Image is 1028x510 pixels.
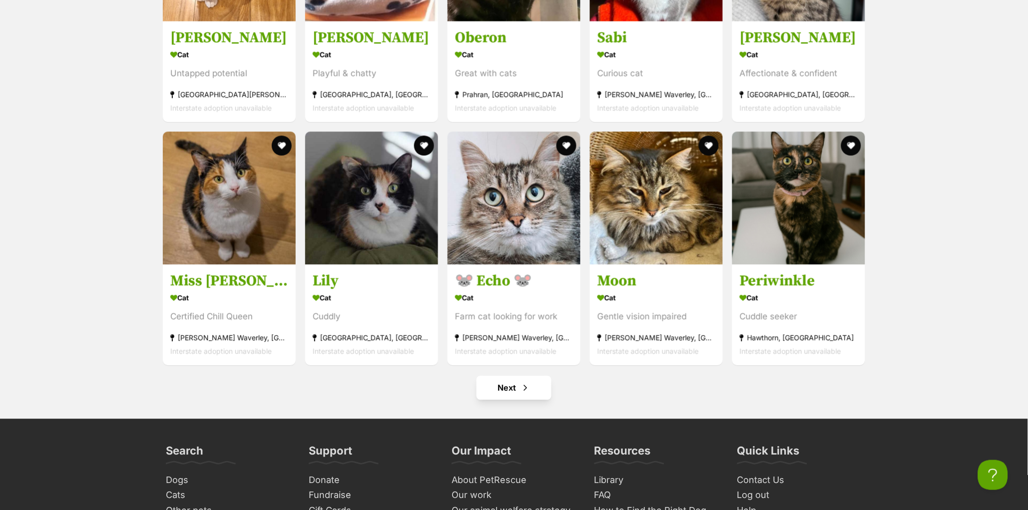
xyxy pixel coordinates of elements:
[170,28,288,47] h3: [PERSON_NAME]
[740,311,858,324] div: Cuddle seeker
[732,132,865,265] img: Periwinkle
[597,47,715,62] div: Cat
[740,28,858,47] h3: [PERSON_NAME]
[590,473,723,489] a: Library
[448,21,580,122] a: Oberon Cat Great with cats Prahran, [GEOGRAPHIC_DATA] Interstate adoption unavailable favourite
[978,460,1008,490] iframe: Help Scout Beacon - Open
[305,132,438,265] img: Lily
[590,488,723,504] a: FAQ
[455,88,573,101] div: Prahran, [GEOGRAPHIC_DATA]
[732,21,865,122] a: [PERSON_NAME] Cat Affectionate & confident [GEOGRAPHIC_DATA], [GEOGRAPHIC_DATA] Interstate adopti...
[313,291,431,306] div: Cat
[597,311,715,324] div: Gentle vision impaired
[414,136,434,156] button: favourite
[313,88,431,101] div: [GEOGRAPHIC_DATA], [GEOGRAPHIC_DATA]
[313,332,431,345] div: [GEOGRAPHIC_DATA], [GEOGRAPHIC_DATA]
[455,332,573,345] div: [PERSON_NAME] Waverley, [GEOGRAPHIC_DATA]
[313,47,431,62] div: Cat
[732,265,865,366] a: Periwinkle Cat Cuddle seeker Hawthorn, [GEOGRAPHIC_DATA] Interstate adoption unavailable favourite
[597,88,715,101] div: [PERSON_NAME] Waverley, [GEOGRAPHIC_DATA]
[448,488,580,504] a: Our work
[170,311,288,324] div: Certified Chill Queen
[733,473,866,489] a: Contact Us
[313,311,431,324] div: Cuddly
[740,291,858,306] div: Cat
[455,47,573,62] div: Cat
[448,473,580,489] a: About PetRescue
[737,444,800,464] h3: Quick Links
[455,28,573,47] h3: Oberon
[556,136,576,156] button: favourite
[313,272,431,291] h3: Lily
[313,67,431,80] div: Playful & chatty
[162,473,295,489] a: Dogs
[699,136,719,156] button: favourite
[597,272,715,291] h3: Moon
[305,473,438,489] a: Donate
[740,104,841,112] span: Interstate adoption unavailable
[740,272,858,291] h3: Periwinkle
[597,332,715,345] div: [PERSON_NAME] Waverley, [GEOGRAPHIC_DATA]
[455,67,573,80] div: Great with cats
[477,376,551,400] a: Next page
[170,272,288,291] h3: Miss [PERSON_NAME]
[455,272,573,291] h3: 🐭 Echo 🐭
[455,348,556,356] span: Interstate adoption unavailable
[733,488,866,504] a: Log out
[455,311,573,324] div: Farm cat looking for work
[305,21,438,122] a: [PERSON_NAME] Cat Playful & chatty [GEOGRAPHIC_DATA], [GEOGRAPHIC_DATA] Interstate adoption unava...
[170,332,288,345] div: [PERSON_NAME] Waverley, [GEOGRAPHIC_DATA]
[597,67,715,80] div: Curious cat
[313,104,414,112] span: Interstate adoption unavailable
[163,265,296,366] a: Miss [PERSON_NAME] Cat Certified Chill Queen [PERSON_NAME] Waverley, [GEOGRAPHIC_DATA] Interstate...
[170,291,288,306] div: Cat
[597,28,715,47] h3: Sabi
[170,88,288,101] div: [GEOGRAPHIC_DATA][PERSON_NAME][GEOGRAPHIC_DATA]
[313,348,414,356] span: Interstate adoption unavailable
[452,444,511,464] h3: Our Impact
[170,104,272,112] span: Interstate adoption unavailable
[740,348,841,356] span: Interstate adoption unavailable
[590,21,723,122] a: Sabi Cat Curious cat [PERSON_NAME] Waverley, [GEOGRAPHIC_DATA] Interstate adoption unavailable fa...
[740,47,858,62] div: Cat
[590,265,723,366] a: Moon Cat Gentle vision impaired [PERSON_NAME] Waverley, [GEOGRAPHIC_DATA] Interstate adoption una...
[272,136,292,156] button: favourite
[740,332,858,345] div: Hawthorn, [GEOGRAPHIC_DATA]
[594,444,651,464] h3: Resources
[841,136,861,156] button: favourite
[305,488,438,504] a: Fundraise
[590,132,723,265] img: Moon
[170,67,288,80] div: Untapped potential
[597,348,699,356] span: Interstate adoption unavailable
[448,265,580,366] a: 🐭 Echo 🐭 Cat Farm cat looking for work [PERSON_NAME] Waverley, [GEOGRAPHIC_DATA] Interstate adopt...
[305,265,438,366] a: Lily Cat Cuddly [GEOGRAPHIC_DATA], [GEOGRAPHIC_DATA] Interstate adoption unavailable favourite
[597,291,715,306] div: Cat
[740,88,858,101] div: [GEOGRAPHIC_DATA], [GEOGRAPHIC_DATA]
[309,444,352,464] h3: Support
[162,488,295,504] a: Cats
[455,104,556,112] span: Interstate adoption unavailable
[597,104,699,112] span: Interstate adoption unavailable
[163,21,296,122] a: [PERSON_NAME] Cat Untapped potential [GEOGRAPHIC_DATA][PERSON_NAME][GEOGRAPHIC_DATA] Interstate a...
[166,444,203,464] h3: Search
[448,132,580,265] img: 🐭 Echo 🐭
[163,132,296,265] img: Miss Molly
[170,348,272,356] span: Interstate adoption unavailable
[455,291,573,306] div: Cat
[170,47,288,62] div: Cat
[313,28,431,47] h3: [PERSON_NAME]
[162,376,866,400] nav: Pagination
[740,67,858,80] div: Affectionate & confident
